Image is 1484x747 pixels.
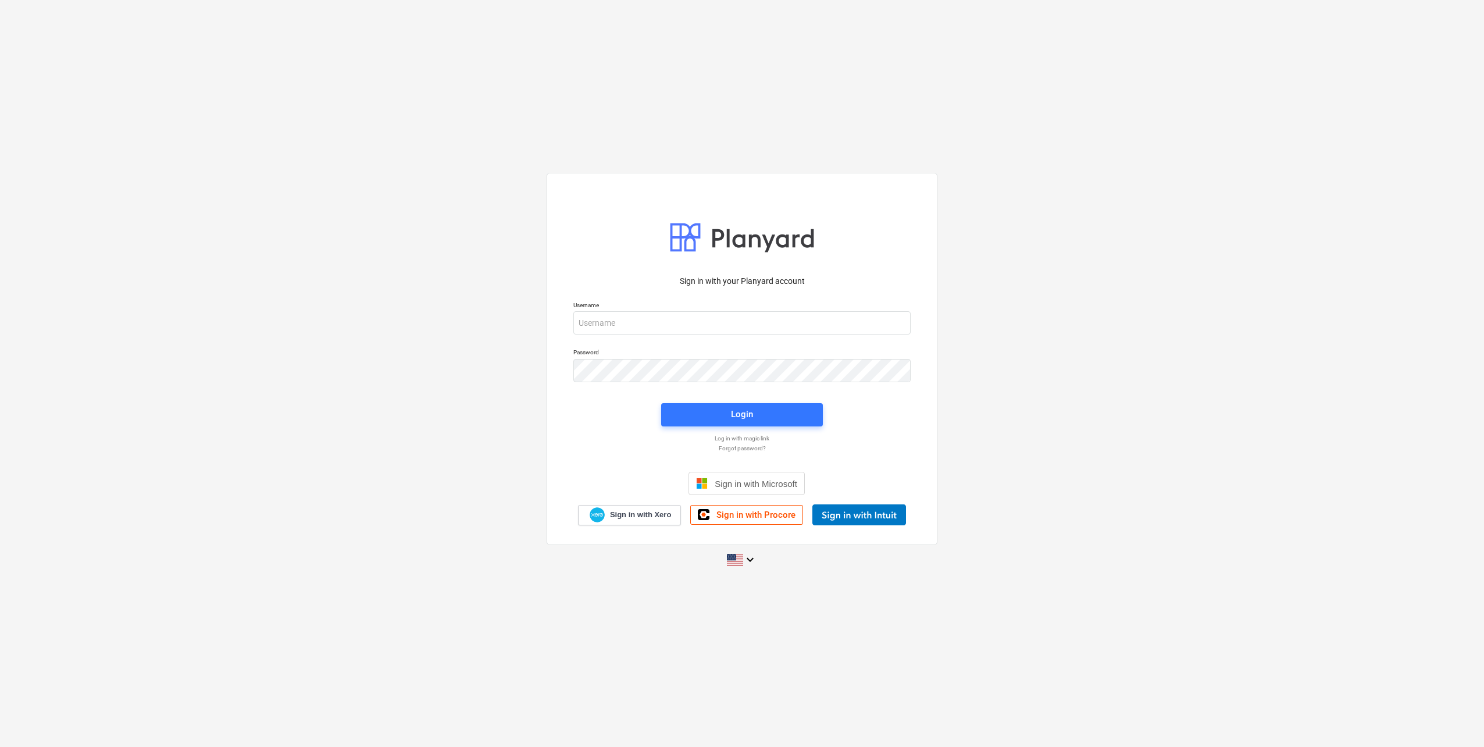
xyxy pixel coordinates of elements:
a: Log in with magic link [568,435,916,442]
p: Password [573,348,911,358]
button: Login [661,403,823,426]
p: Username [573,301,911,311]
img: Microsoft logo [696,478,708,489]
a: Sign in with Xero [578,505,682,525]
a: Forgot password? [568,444,916,452]
span: Sign in with Procore [716,510,795,520]
div: Login [731,407,753,422]
input: Username [573,311,911,335]
a: Sign in with Procore [690,505,803,525]
span: Sign in with Microsoft [715,479,797,489]
i: keyboard_arrow_down [743,553,757,567]
p: Sign in with your Planyard account [573,275,911,287]
span: Sign in with Xero [610,510,671,520]
img: Xero logo [590,507,605,523]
